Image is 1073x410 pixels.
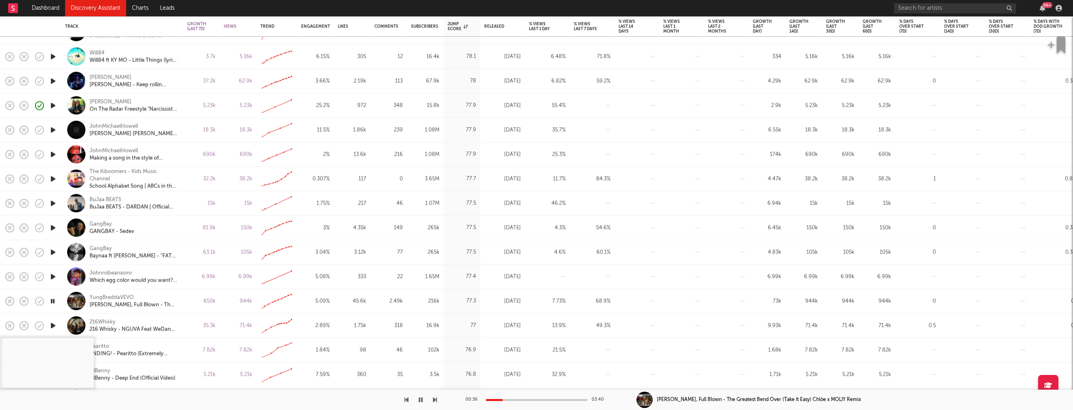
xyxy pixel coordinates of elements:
[826,345,854,355] div: 7.82k
[826,125,854,135] div: 18.3k
[411,150,439,159] div: 1.08M
[224,223,252,233] div: 150k
[863,52,891,62] div: 5.16k
[753,174,781,184] div: 4.47k
[301,272,330,282] div: 5.08 %
[826,370,854,379] div: 5.21k
[90,123,138,130] a: JohnMichaelHowell
[484,345,521,355] div: [DATE]
[301,101,330,110] div: 25.2 %
[448,22,468,31] div: Jump Score
[374,345,403,355] div: 46
[411,27,439,37] div: 13k
[90,350,177,357] div: ENDING! - Pearitto (Extremely Slowed)
[224,27,252,37] div: 9.41k
[224,345,252,355] div: 7.82k
[411,52,439,62] div: 16.4k
[90,245,112,252] div: GangBay
[574,174,610,184] div: 84.3 %
[484,272,521,282] div: [DATE]
[374,150,403,159] div: 216
[574,321,610,331] div: 49.3 %
[90,220,112,228] a: GangBay
[411,174,439,184] div: 3.65M
[90,301,177,309] a: [PERSON_NAME], Full Blown - The Greatest Bend Over (Take It Easy) Chlöe x MOLIY Remix
[411,247,439,257] div: 265k
[789,321,818,331] div: 71.4k
[529,150,566,159] div: 25.3 %
[863,345,891,355] div: 7.82k
[90,49,105,57] div: Will84
[899,247,936,257] div: 0
[374,370,403,379] div: 35
[374,223,403,233] div: 149
[90,168,177,183] a: The Kiboomers - Kids Music Channel
[90,196,121,203] div: BuJaa BEATS
[448,27,476,37] div: 78.2
[529,52,566,62] div: 6.48 %
[863,125,891,135] div: 18.3k
[753,198,781,208] div: 6.94k
[187,150,216,159] div: 690k
[789,150,818,159] div: 690k
[863,296,891,306] div: 944k
[224,24,240,29] div: Views
[448,125,476,135] div: 77.9
[90,343,109,350] div: Pearitto
[301,125,330,135] div: 11.5 %
[944,19,968,34] div: % Days over Start (14d)
[301,27,330,37] div: 7.04 %
[448,76,476,86] div: 78
[374,52,403,62] div: 12
[411,321,439,331] div: 16.9k
[863,272,891,282] div: 6.99k
[374,296,403,306] div: 2.49k
[989,19,1013,34] div: % Days over Start (30d)
[90,269,132,277] a: Johnniibeanasmr
[899,19,924,34] div: % Days over Start (7d)
[187,101,216,110] div: 5.23k
[789,76,818,86] div: 62.9k
[224,247,252,257] div: 105k
[90,326,177,333] a: 216 Whisky - NGUVA Feat WeDande [Official Music Video]
[574,296,610,306] div: 68.9 %
[448,272,476,282] div: 77.4
[618,19,643,34] div: % Views Last 14 Days
[753,247,781,257] div: 4.83k
[224,174,252,184] div: 38.2k
[301,52,330,62] div: 6.15 %
[789,345,818,355] div: 7.82k
[529,174,566,184] div: 11.7 %
[529,27,566,37] div: 3.55 %
[899,76,936,86] div: 0
[187,27,216,37] div: 2.79k
[411,76,439,86] div: 67.9k
[484,24,509,29] div: Released
[90,81,177,88] a: [PERSON_NAME] - Keep rollin (official music video)
[90,147,138,154] a: JohnMichaelHowell
[574,223,610,233] div: 54.6 %
[1034,19,1066,34] div: % Days with DoD Growth (7d)
[187,321,216,331] div: 35.3k
[663,19,688,34] div: % Views Last 1 Month
[826,52,854,62] div: 5.16k
[863,198,891,208] div: 15k
[484,321,521,331] div: [DATE]
[224,150,252,159] div: 690k
[90,106,177,113] a: On The Radar Freestyle "Narcissist" (Music Video)
[187,223,216,233] div: 81.9k
[826,223,854,233] div: 150k
[411,296,439,306] div: 216k
[374,24,398,29] div: Comments
[753,19,772,34] div: Growth (last day)
[90,228,134,235] a: GANGBAY - Sedev
[826,321,854,331] div: 71.4k
[484,125,521,135] div: [DATE]
[224,370,252,379] div: 5.21k
[90,375,175,382] a: LilBenny - Deep End (Official Video)
[224,125,252,135] div: 18.3k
